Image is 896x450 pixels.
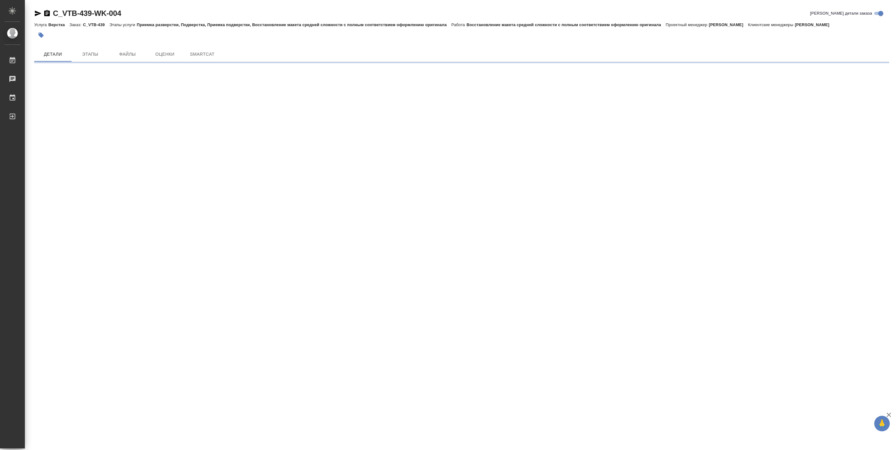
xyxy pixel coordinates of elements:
p: Верстка [48,22,69,27]
button: Скопировать ссылку [43,10,51,17]
span: SmartCat [187,50,217,58]
p: [PERSON_NAME] [795,22,834,27]
button: Скопировать ссылку для ЯМессенджера [34,10,42,17]
p: Работа [451,22,467,27]
button: Добавить тэг [34,28,48,42]
p: Клиентские менеджеры [748,22,795,27]
span: [PERSON_NAME] детали заказа [810,10,872,16]
p: Услуга [34,22,48,27]
p: Приемка разверстки, Подверстка, Приемка подверстки, Восстановление макета средней сложности с пол... [137,22,451,27]
span: Этапы [75,50,105,58]
p: Этапы услуги [110,22,137,27]
p: Восстановление макета средней сложности с полным соответствием оформлению оригинала [466,22,665,27]
span: Файлы [113,50,142,58]
span: Детали [38,50,68,58]
a: C_VTB-439-WK-004 [53,9,121,17]
p: C_VTB-439 [83,22,110,27]
span: 🙏 [877,417,887,430]
p: Заказ: [69,22,83,27]
p: Проектный менеджер [666,22,709,27]
span: Оценки [150,50,180,58]
p: [PERSON_NAME] [709,22,748,27]
button: 🙏 [874,416,890,431]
